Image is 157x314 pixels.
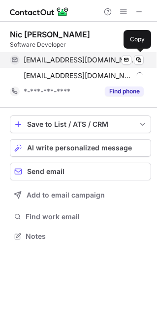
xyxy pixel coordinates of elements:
span: Add to email campaign [27,191,105,199]
button: Add to email campaign [10,186,151,204]
div: Software Developer [10,40,151,49]
button: save-profile-one-click [10,115,151,133]
div: Nic [PERSON_NAME] [10,29,90,39]
img: ContactOut v5.3.10 [10,6,69,18]
span: AI write personalized message [27,144,132,152]
button: Notes [10,229,151,243]
button: AI write personalized message [10,139,151,157]
span: Notes [26,232,147,241]
span: Find work email [26,212,147,221]
span: [EMAIL_ADDRESS][DOMAIN_NAME] [24,56,136,64]
span: [EMAIL_ADDRESS][DOMAIN_NAME] [24,71,133,80]
div: Save to List / ATS / CRM [27,120,134,128]
button: Find work email [10,210,151,224]
button: Send email [10,163,151,180]
button: Reveal Button [105,86,144,96]
span: Send email [27,168,64,175]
